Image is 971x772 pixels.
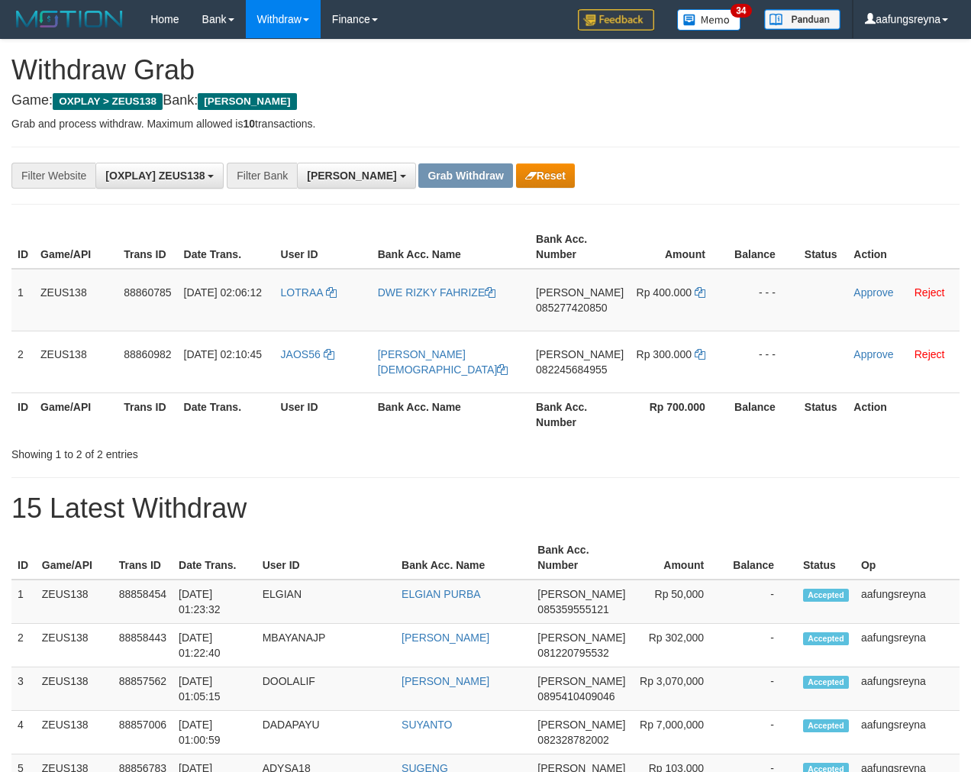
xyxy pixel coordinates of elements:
[11,93,960,108] h4: Game: Bank:
[11,441,393,462] div: Showing 1 to 2 of 2 entries
[307,170,396,182] span: [PERSON_NAME]
[173,711,256,754] td: [DATE] 01:00:59
[256,667,395,711] td: DOOLALIF
[803,589,849,602] span: Accepted
[728,331,798,392] td: - - -
[728,269,798,331] td: - - -
[537,631,625,644] span: [PERSON_NAME]
[275,392,372,436] th: User ID
[530,392,630,436] th: Bank Acc. Number
[727,536,797,580] th: Balance
[695,348,705,360] a: Copy 300000 to clipboard
[173,536,256,580] th: Date Trans.
[118,392,177,436] th: Trans ID
[256,580,395,624] td: ELGIAN
[847,225,960,269] th: Action
[34,392,118,436] th: Game/API
[178,392,275,436] th: Date Trans.
[184,286,262,299] span: [DATE] 02:06:12
[728,392,798,436] th: Balance
[798,392,848,436] th: Status
[537,588,625,600] span: [PERSON_NAME]
[36,711,113,754] td: ZEUS138
[36,667,113,711] td: ZEUS138
[281,348,334,360] a: JAOS56
[537,647,608,659] span: Copy 081220795532 to clipboard
[281,348,321,360] span: JAOS56
[11,392,34,436] th: ID
[11,331,34,392] td: 2
[11,711,36,754] td: 4
[853,286,893,299] a: Approve
[11,163,95,189] div: Filter Website
[855,624,960,667] td: aafungsreyna
[516,163,575,188] button: Reset
[256,711,395,754] td: DADAPAYU
[537,603,608,615] span: Copy 085359555121 to clipboard
[281,286,337,299] a: LOTRAA
[855,711,960,754] td: aafungsreyna
[631,711,727,754] td: Rp 7,000,000
[536,348,624,360] span: [PERSON_NAME]
[36,580,113,624] td: ZEUS138
[536,302,607,314] span: Copy 085277420850 to clipboard
[95,163,224,189] button: [OXPLAY] ZEUS138
[631,624,727,667] td: Rp 302,000
[915,286,945,299] a: Reject
[798,225,848,269] th: Status
[11,225,34,269] th: ID
[677,9,741,31] img: Button%20Memo.svg
[227,163,297,189] div: Filter Bank
[853,348,893,360] a: Approve
[36,624,113,667] td: ZEUS138
[378,286,496,299] a: DWE RIZKY FAHRIZE
[727,624,797,667] td: -
[256,536,395,580] th: User ID
[803,676,849,689] span: Accepted
[11,116,960,131] p: Grab and process withdraw. Maximum allowed is transactions.
[731,4,751,18] span: 34
[243,118,255,130] strong: 10
[803,719,849,732] span: Accepted
[113,580,173,624] td: 88858454
[536,286,624,299] span: [PERSON_NAME]
[727,667,797,711] td: -
[11,580,36,624] td: 1
[275,225,372,269] th: User ID
[198,93,296,110] span: [PERSON_NAME]
[372,225,530,269] th: Bank Acc. Name
[578,9,654,31] img: Feedback.jpg
[727,580,797,624] td: -
[915,348,945,360] a: Reject
[11,536,36,580] th: ID
[34,269,118,331] td: ZEUS138
[34,331,118,392] td: ZEUS138
[536,363,607,376] span: Copy 082245684955 to clipboard
[537,719,625,731] span: [PERSON_NAME]
[11,55,960,86] h1: Withdraw Grab
[105,170,205,182] span: [OXPLAY] ZEUS138
[124,348,171,360] span: 88860982
[855,667,960,711] td: aafungsreyna
[395,536,531,580] th: Bank Acc. Name
[537,675,625,687] span: [PERSON_NAME]
[113,624,173,667] td: 88858443
[637,348,692,360] span: Rp 300.000
[34,225,118,269] th: Game/API
[378,348,508,376] a: [PERSON_NAME][DEMOGRAPHIC_DATA]
[402,631,489,644] a: [PERSON_NAME]
[11,8,127,31] img: MOTION_logo.png
[11,667,36,711] td: 3
[530,225,630,269] th: Bank Acc. Number
[402,675,489,687] a: [PERSON_NAME]
[727,711,797,754] td: -
[418,163,512,188] button: Grab Withdraw
[118,225,177,269] th: Trans ID
[372,392,530,436] th: Bank Acc. Name
[630,392,728,436] th: Rp 700.000
[113,711,173,754] td: 88857006
[764,9,840,30] img: panduan.png
[36,536,113,580] th: Game/API
[113,536,173,580] th: Trans ID
[256,624,395,667] td: MBAYANAJP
